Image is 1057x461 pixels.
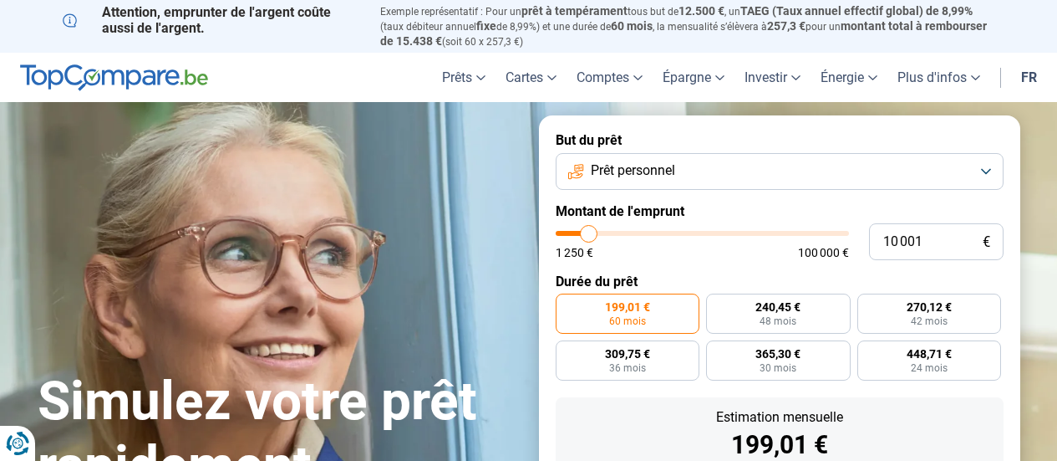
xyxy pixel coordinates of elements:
span: fixe [476,19,496,33]
span: 100 000 € [798,247,849,259]
label: Durée du prêt [556,274,1004,289]
span: 199,01 € [605,301,650,313]
button: Prêt personnel [556,153,1004,190]
div: Estimation mensuelle [569,411,990,424]
span: 365,30 € [755,348,800,360]
a: Plus d'infos [887,53,990,102]
span: 60 mois [611,19,653,33]
span: 448,71 € [907,348,952,360]
span: 30 mois [760,363,796,373]
span: 36 mois [609,363,646,373]
span: 60 mois [609,316,646,326]
a: Épargne [653,53,734,102]
span: 240,45 € [755,301,800,313]
img: TopCompare [20,64,208,91]
span: 42 mois [911,316,948,326]
p: Exemple représentatif : Pour un tous but de , un (taux débiteur annuel de 8,99%) et une durée de ... [380,4,995,49]
span: 12.500 € [678,4,724,18]
span: 24 mois [911,363,948,373]
span: TAEG (Taux annuel effectif global) de 8,99% [740,4,973,18]
span: prêt à tempérament [521,4,628,18]
span: 309,75 € [605,348,650,360]
span: Prêt personnel [591,161,675,180]
label: But du prêt [556,132,1004,148]
a: Énergie [811,53,887,102]
a: fr [1011,53,1047,102]
span: 48 mois [760,316,796,326]
a: Cartes [495,53,567,102]
span: montant total à rembourser de 15.438 € [380,19,987,48]
a: Prêts [432,53,495,102]
a: Comptes [567,53,653,102]
span: 257,3 € [767,19,805,33]
p: Attention, emprunter de l'argent coûte aussi de l'argent. [63,4,360,36]
span: 1 250 € [556,247,593,259]
a: Investir [734,53,811,102]
span: 270,12 € [907,301,952,313]
span: € [983,235,990,249]
label: Montant de l'emprunt [556,203,1004,219]
div: 199,01 € [569,433,990,458]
